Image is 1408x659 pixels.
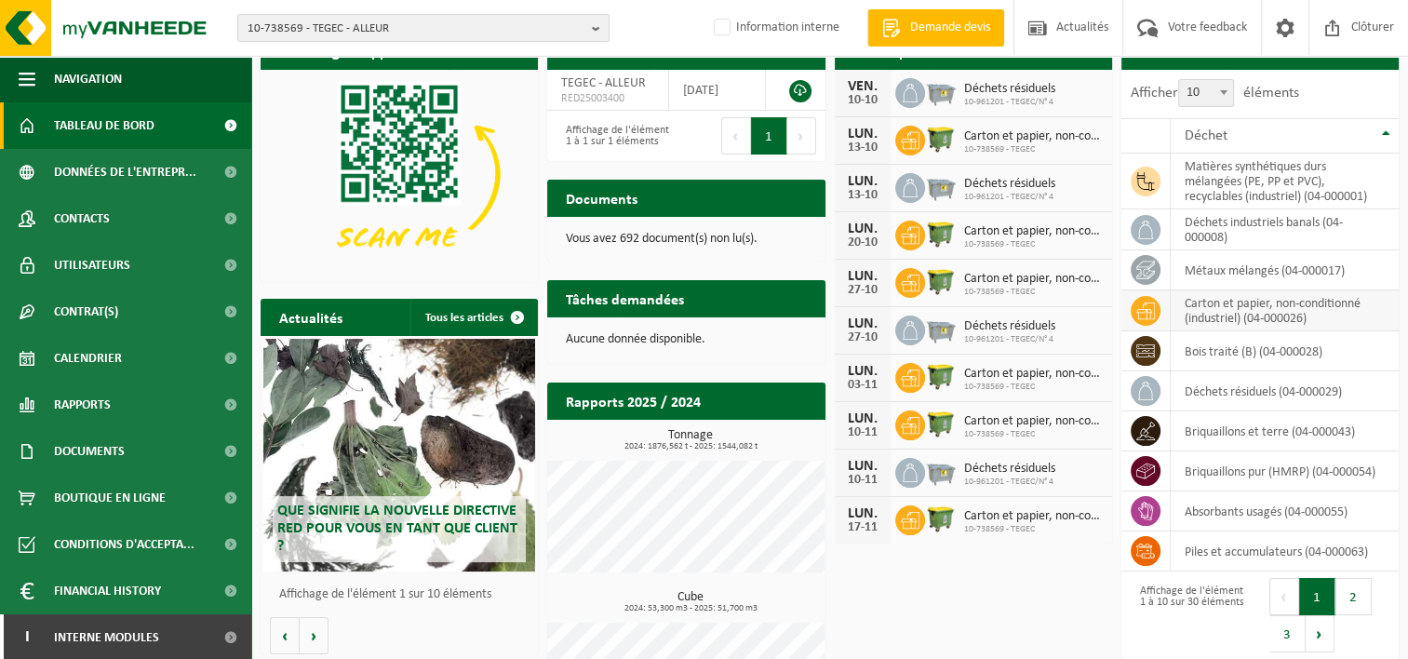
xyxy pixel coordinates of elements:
[261,299,361,335] h2: Actualités
[964,272,1103,287] span: Carton et papier, non-conditionné (industriel)
[787,117,816,155] button: Next
[54,102,154,149] span: Tableau de bord
[54,242,130,289] span: Utilisateurs
[1171,531,1399,572] td: Piles et accumulateurs (04-000063)
[410,299,536,336] a: Tous les articles
[279,588,529,601] p: Affichage de l'élément 1 sur 10 éléments
[844,174,881,189] div: LUN.
[964,82,1055,97] span: Déchets résiduels
[547,180,656,216] h2: Documents
[751,117,787,155] button: 1
[300,617,329,654] button: Volgende
[1171,154,1399,209] td: matières synthétiques durs mélangées (PE, PP et PVC), recyclables (industriel) (04-000001)
[54,428,125,475] span: Documents
[263,339,535,572] a: Que signifie la nouvelle directive RED pour vous en tant que client ?
[561,76,646,90] span: TEGEC - ALLEUR
[1171,209,1399,250] td: déchets industriels banals (04-000008)
[925,408,957,439] img: WB-1100-HPE-GN-50
[556,429,825,451] h3: Tonnage
[964,144,1103,155] span: 10-738569 - TEGEC
[867,9,1004,47] a: Demande devis
[844,141,881,155] div: 13-10
[1171,491,1399,531] td: absorbants usagés (04-000055)
[1269,615,1306,652] button: 3
[1335,578,1372,615] button: 2
[844,459,881,474] div: LUN.
[277,504,517,554] span: Que signifie la nouvelle directive RED pour vous en tant que client ?
[710,14,839,42] label: Information interne
[905,19,995,37] span: Demande devis
[964,192,1055,203] span: 10-961201 - TEGEC/N° 4
[566,333,806,346] p: Aucune donnée disponible.
[54,335,122,382] span: Calendrier
[844,222,881,236] div: LUN.
[248,15,584,43] span: 10-738569 - TEGEC - ALLEUR
[964,462,1055,477] span: Déchets résiduels
[1171,411,1399,451] td: briquaillons et terre (04-000043)
[964,334,1055,345] span: 10-961201 - TEGEC/N° 4
[547,383,719,419] h2: Rapports 2025 / 2024
[1179,80,1233,106] span: 10
[1299,578,1335,615] button: 1
[556,591,825,613] h3: Cube
[964,129,1103,144] span: Carton et papier, non-conditionné (industriel)
[54,289,118,335] span: Contrat(s)
[964,224,1103,239] span: Carton et papier, non-conditionné (industriel)
[844,79,881,94] div: VEN.
[721,117,751,155] button: Previous
[237,14,610,42] button: 10-738569 - TEGEC - ALLEUR
[844,284,881,297] div: 27-10
[844,521,881,534] div: 17-11
[561,91,654,106] span: RED25003400
[925,123,957,155] img: WB-1100-HPE-GN-50
[964,177,1055,192] span: Déchets résiduels
[925,265,957,297] img: WB-1100-HPE-GN-50
[844,94,881,107] div: 10-10
[844,379,881,392] div: 03-11
[964,524,1103,535] span: 10-738569 - TEGEC
[925,503,957,534] img: WB-1100-HPE-GN-50
[54,195,110,242] span: Contacts
[664,419,824,456] a: Consulter les rapports
[54,382,111,428] span: Rapports
[964,239,1103,250] span: 10-738569 - TEGEC
[261,70,538,278] img: Download de VHEPlus App
[1178,79,1234,107] span: 10
[547,280,703,316] h2: Tâches demandées
[964,477,1055,488] span: 10-961201 - TEGEC/N° 4
[925,360,957,392] img: WB-1100-HPE-GN-50
[844,474,881,487] div: 10-11
[925,313,957,344] img: WB-2500-GAL-GY-04
[556,604,825,613] span: 2024: 53,300 m3 - 2025: 51,700 m3
[844,269,881,284] div: LUN.
[925,170,957,202] img: WB-2500-GAL-GY-04
[964,414,1103,429] span: Carton et papier, non-conditionné (industriel)
[964,97,1055,108] span: 10-961201 - TEGEC/N° 4
[54,475,166,521] span: Boutique en ligne
[54,568,161,614] span: Financial History
[556,115,677,156] div: Affichage de l'élément 1 à 1 sur 1 éléments
[964,367,1103,382] span: Carton et papier, non-conditionné (industriel)
[669,70,766,111] td: [DATE]
[1185,128,1227,143] span: Déchet
[844,189,881,202] div: 13-10
[844,426,881,439] div: 10-11
[844,411,881,426] div: LUN.
[925,75,957,107] img: WB-2500-GAL-GY-04
[964,287,1103,298] span: 10-738569 - TEGEC
[925,218,957,249] img: WB-1100-HPE-GN-50
[844,364,881,379] div: LUN.
[1171,250,1399,290] td: métaux mélangés (04-000017)
[1171,290,1399,331] td: carton et papier, non-conditionné (industriel) (04-000026)
[54,521,194,568] span: Conditions d'accepta...
[844,127,881,141] div: LUN.
[1131,576,1251,654] div: Affichage de l'élément 1 à 10 sur 30 éléments
[54,56,122,102] span: Navigation
[270,617,300,654] button: Vorige
[1269,578,1299,615] button: Previous
[964,319,1055,334] span: Déchets résiduels
[964,509,1103,524] span: Carton et papier, non-conditionné (industriel)
[1306,615,1334,652] button: Next
[1131,86,1299,101] label: Afficher éléments
[54,149,196,195] span: Données de l'entrepr...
